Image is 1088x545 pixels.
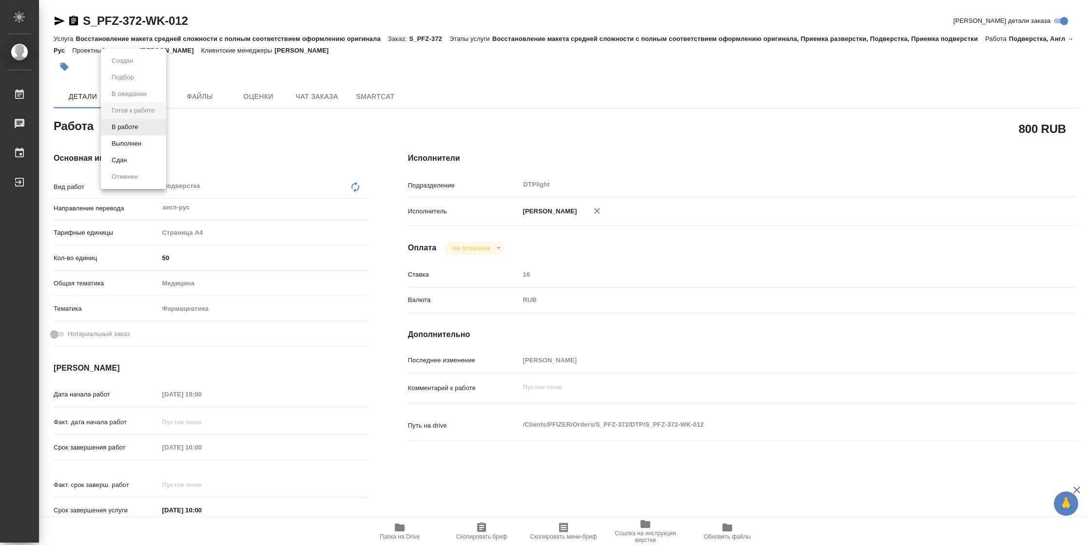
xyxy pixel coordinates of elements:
[109,105,157,116] button: Готов к работе
[109,122,141,132] button: В работе
[109,138,144,149] button: Выполнен
[109,56,136,66] button: Создан
[109,171,141,182] button: Отменен
[109,89,150,99] button: В ожидании
[109,72,137,83] button: Подбор
[109,155,130,166] button: Сдан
